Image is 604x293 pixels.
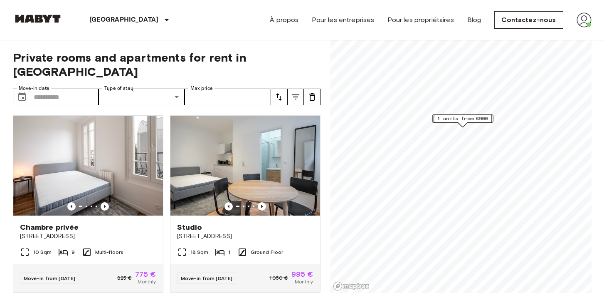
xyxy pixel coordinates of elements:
span: [STREET_ADDRESS] [177,232,313,241]
button: Choose date [14,89,30,105]
a: Contactez-nous [494,11,563,29]
a: Pour les propriétaires [387,15,454,25]
span: 9 [71,248,75,256]
a: À propos [270,15,298,25]
a: Marketing picture of unit FR-18-004-001-04Previous imagePrevious imageChambre privée[STREET_ADDRE... [13,115,163,293]
span: Ground Floor [251,248,284,256]
img: Habyt [13,15,63,23]
span: Chambre privée [20,222,79,232]
a: Pour les entreprises [312,15,374,25]
button: tune [271,89,287,105]
button: tune [287,89,304,105]
span: Move-in from [DATE] [24,275,76,281]
a: Blog [467,15,481,25]
div: Map marker [434,114,492,127]
span: 1 050 € [269,274,288,282]
span: [STREET_ADDRESS] [20,232,156,241]
span: Monthly [295,278,313,286]
span: 1 [228,248,230,256]
span: Multi-floors [95,248,124,256]
img: avatar [577,12,592,27]
span: 775 € [135,271,156,278]
span: Private rooms and apartments for rent in [GEOGRAPHIC_DATA] [13,50,320,79]
img: Marketing picture of unit FR-18-004-002-01 [170,116,320,216]
span: 10 Sqm [33,248,52,256]
span: Monthly [138,278,156,286]
button: Previous image [101,202,109,211]
span: 1 units from €900 [437,115,488,122]
span: 18 Sqm [190,248,209,256]
label: Type of stay [104,85,133,92]
button: Previous image [67,202,76,211]
label: Max price [190,85,213,92]
button: Previous image [258,202,266,211]
button: Previous image [224,202,233,211]
span: 995 € [291,271,313,278]
span: Studio [177,222,202,232]
p: [GEOGRAPHIC_DATA] [89,15,159,25]
img: Marketing picture of unit FR-18-004-001-04 [13,116,163,216]
a: Marketing picture of unit FR-18-004-002-01Previous imagePrevious imageStudio[STREET_ADDRESS]18 Sq... [170,115,320,293]
a: Mapbox logo [333,281,370,291]
label: Move-in date [19,85,49,92]
span: Move-in from [DATE] [181,275,233,281]
span: 825 € [117,274,132,282]
button: tune [304,89,320,105]
div: Map marker [432,114,493,127]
